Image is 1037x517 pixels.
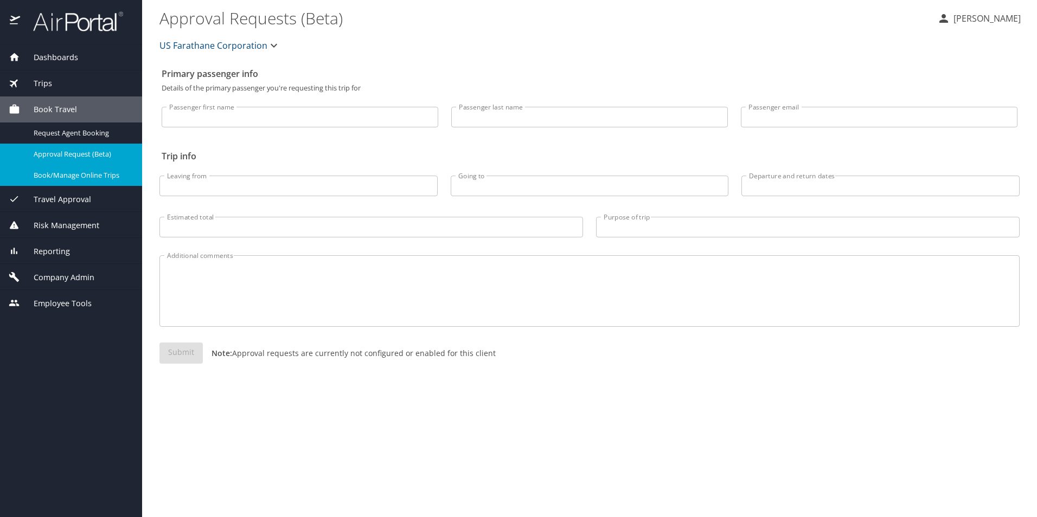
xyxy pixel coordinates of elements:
[155,35,285,56] button: US Farathane Corporation
[20,193,91,205] span: Travel Approval
[20,51,78,63] span: Dashboards
[159,1,929,35] h1: Approval Requests (Beta)
[162,85,1017,92] p: Details of the primary passenger you're requesting this trip for
[20,245,70,257] span: Reporting
[20,104,77,115] span: Book Travel
[162,65,1017,82] h2: Primary passenger info
[21,11,123,32] img: airportal-logo.png
[20,77,52,89] span: Trips
[933,9,1025,28] button: [PERSON_NAME]
[203,347,496,359] p: Approval requests are currently not configured or enabled for this client
[34,170,129,180] span: Book/Manage Online Trips
[159,38,267,53] span: US Farathane Corporation
[34,128,129,138] span: Request Agent Booking
[162,147,1017,165] h2: Trip info
[20,219,99,231] span: Risk Management
[34,149,129,159] span: Approval Request (Beta)
[950,12,1021,25] p: [PERSON_NAME]
[20,272,94,283] span: Company Admin
[20,298,92,309] span: Employee Tools
[10,11,21,32] img: icon-airportal.png
[212,348,232,358] strong: Note:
